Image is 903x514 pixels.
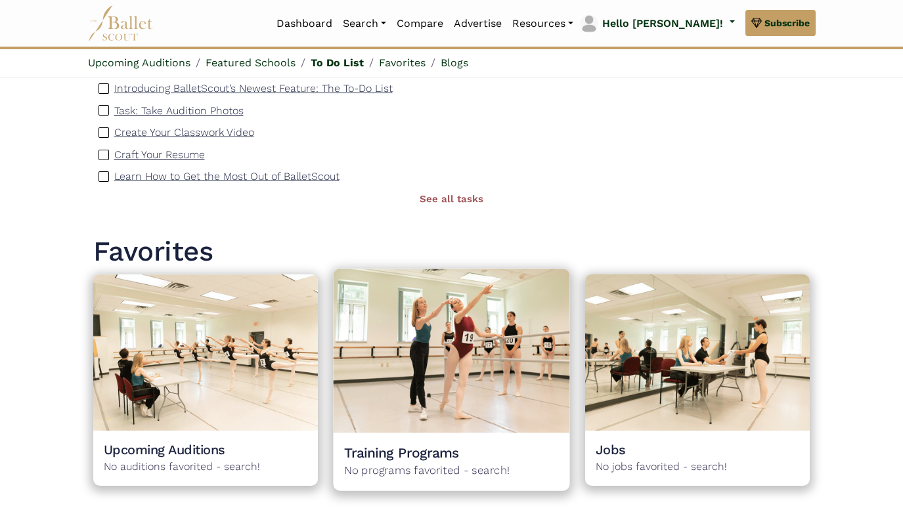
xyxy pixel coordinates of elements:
[104,458,308,475] span: No auditions favorited - search!
[271,10,338,37] a: Dashboard
[580,14,598,33] img: profile picture
[114,168,340,185] a: Learn How to Get the Most Out of BalletScout
[420,193,483,205] a: See all tasks
[311,56,364,69] a: To Do List
[93,274,319,431] img: ...
[114,170,340,182] p: Learn How to Get the Most Out of BalletScout
[114,102,244,119] a: Task: Take Audition Photos
[114,82,393,95] p: Introducing BalletScout’s Newest Feature: The To-Do List
[344,444,558,461] h4: Training Programs
[449,10,507,37] a: Advertise
[391,10,449,37] a: Compare
[441,56,468,69] a: Blogs
[379,56,426,69] a: Favorites
[93,234,810,270] h1: Favorites
[344,462,558,480] span: No programs favorited - search!
[114,80,393,97] a: Introducing BalletScout’s Newest Feature: The To-Do List
[334,269,570,433] img: ...
[114,124,254,141] a: Create Your Classwork Video
[579,13,734,34] a: profile picture Hello [PERSON_NAME]!
[507,10,579,37] a: Resources
[114,126,254,139] p: Create Your Classwork Video
[338,10,391,37] a: Search
[764,16,810,30] span: Subscribe
[114,104,244,117] p: Task: Take Audition Photos
[104,441,308,458] h4: Upcoming Auditions
[751,16,762,30] img: gem.svg
[745,10,816,36] a: Subscribe
[596,441,800,458] h4: Jobs
[602,15,723,32] p: Hello [PERSON_NAME]!
[206,56,296,69] a: Featured Schools
[114,146,205,163] a: Craft Your Resume
[114,148,205,161] p: Craft Your Resume
[596,458,800,475] span: No jobs favorited - search!
[88,56,190,69] a: Upcoming Auditions
[585,274,810,431] img: ...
